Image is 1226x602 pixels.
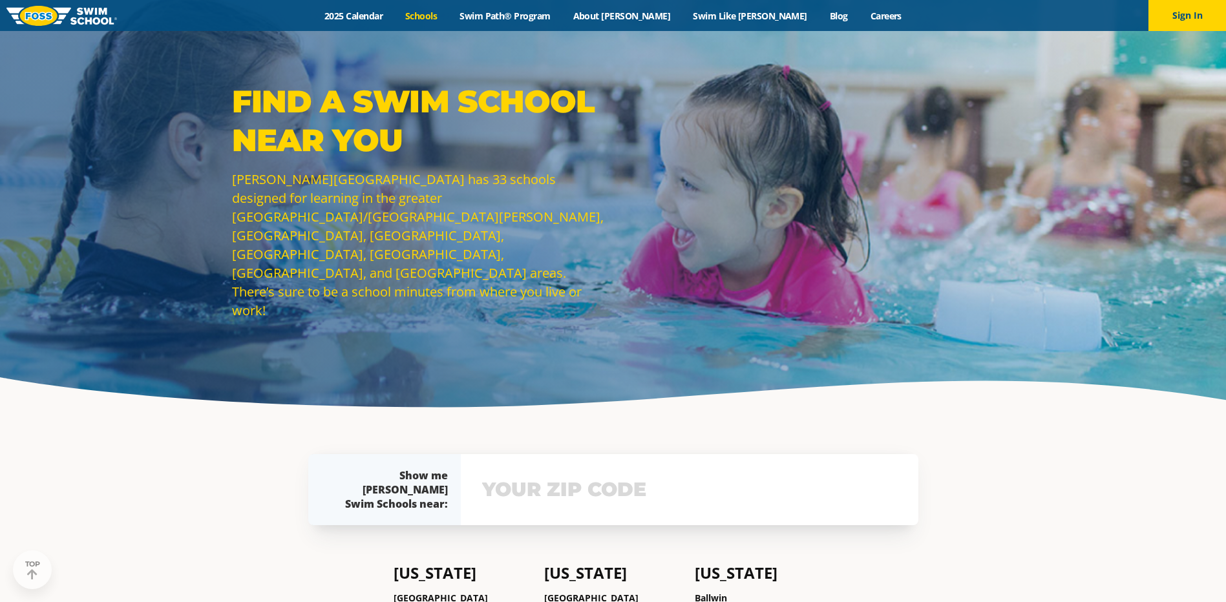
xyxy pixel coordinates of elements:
[6,6,117,26] img: FOSS Swim School Logo
[682,10,819,22] a: Swim Like [PERSON_NAME]
[479,471,900,508] input: YOUR ZIP CODE
[449,10,562,22] a: Swim Path® Program
[394,10,449,22] a: Schools
[232,170,607,320] p: [PERSON_NAME][GEOGRAPHIC_DATA] has 33 schools designed for learning in the greater [GEOGRAPHIC_DA...
[232,82,607,160] p: Find a Swim School Near You
[818,10,859,22] a: Blog
[313,10,394,22] a: 2025 Calendar
[695,564,832,582] h4: [US_STATE]
[394,564,531,582] h4: [US_STATE]
[544,564,682,582] h4: [US_STATE]
[25,560,40,580] div: TOP
[562,10,682,22] a: About [PERSON_NAME]
[859,10,913,22] a: Careers
[334,468,448,511] div: Show me [PERSON_NAME] Swim Schools near:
